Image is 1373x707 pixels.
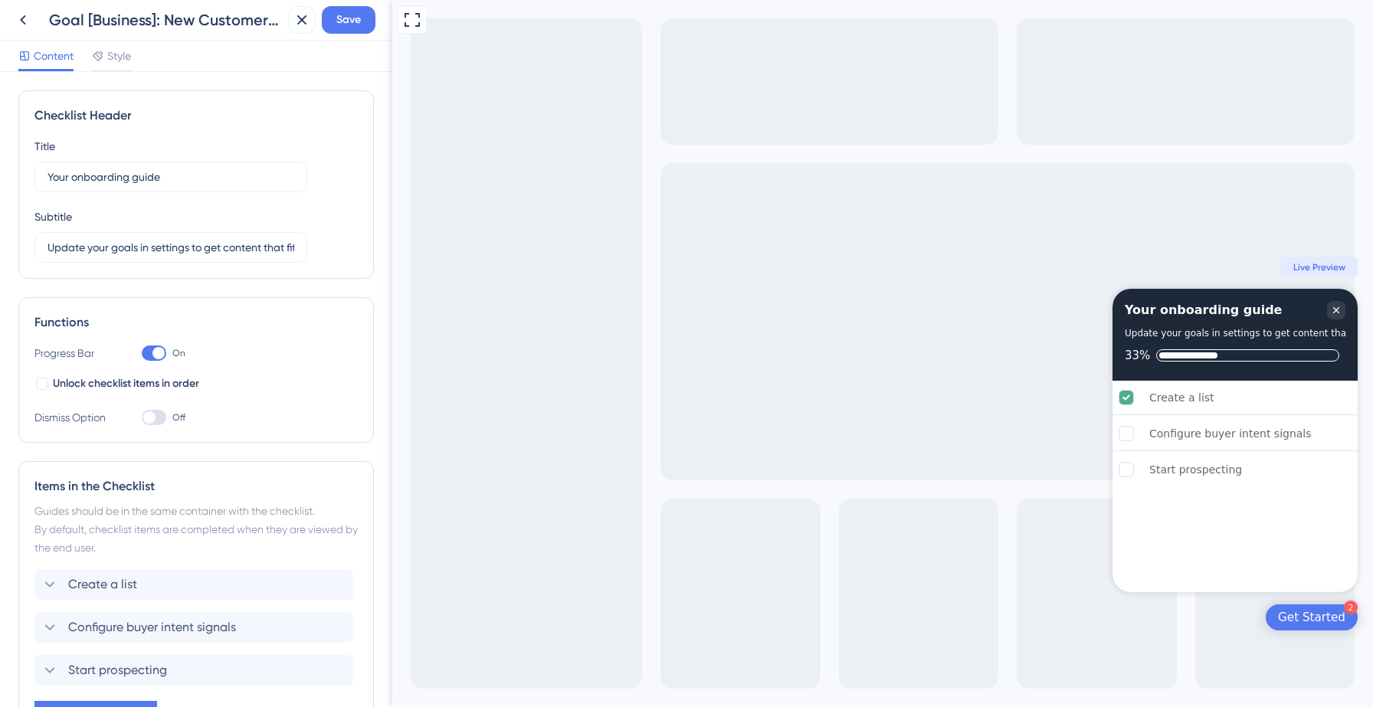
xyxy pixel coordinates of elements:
[53,375,199,393] span: Unlock checklist items in order
[107,47,131,65] span: Style
[34,408,111,427] div: Dismiss Option
[952,601,965,614] div: 2
[732,301,890,319] div: Your onboarding guide
[34,137,55,155] div: Title
[720,289,965,592] div: Checklist Container
[322,6,375,34] button: Save
[732,349,758,362] div: 33%
[757,388,822,407] div: Create a list
[34,344,111,362] div: Progress Bar
[732,326,1024,341] div: Update your goals in settings to get content that fit your needs
[901,261,953,273] span: Live Preview
[68,661,167,679] span: Start prospecting
[48,239,294,256] input: Header 2
[172,347,185,359] span: On
[48,169,294,185] input: Header 1
[886,610,953,625] div: Get Started
[172,411,185,424] span: Off
[34,208,72,226] div: Subtitle
[720,381,965,486] div: Checklist items
[720,453,965,486] div: Start prospecting is incomplete.
[68,618,236,637] span: Configure buyer intent signals
[34,47,74,65] span: Content
[757,424,919,443] div: Configure buyer intent signals
[34,313,358,332] div: Functions
[34,502,358,557] div: Guides should be in the same container with the checklist. By default, checklist items are comple...
[49,9,282,31] div: Goal [Business]: New Customers, Lead Management
[732,349,953,362] div: Checklist progress: 33%
[336,11,361,29] span: Save
[34,477,358,496] div: Items in the Checklist
[935,301,953,319] div: Close Checklist
[720,417,965,451] div: Configure buyer intent signals is incomplete.
[720,381,965,415] div: Create a list is complete.
[68,575,137,594] span: Create a list
[873,604,965,630] div: Open Get Started checklist, remaining modules: 2
[757,460,850,479] div: Start prospecting
[34,106,358,125] div: Checklist Header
